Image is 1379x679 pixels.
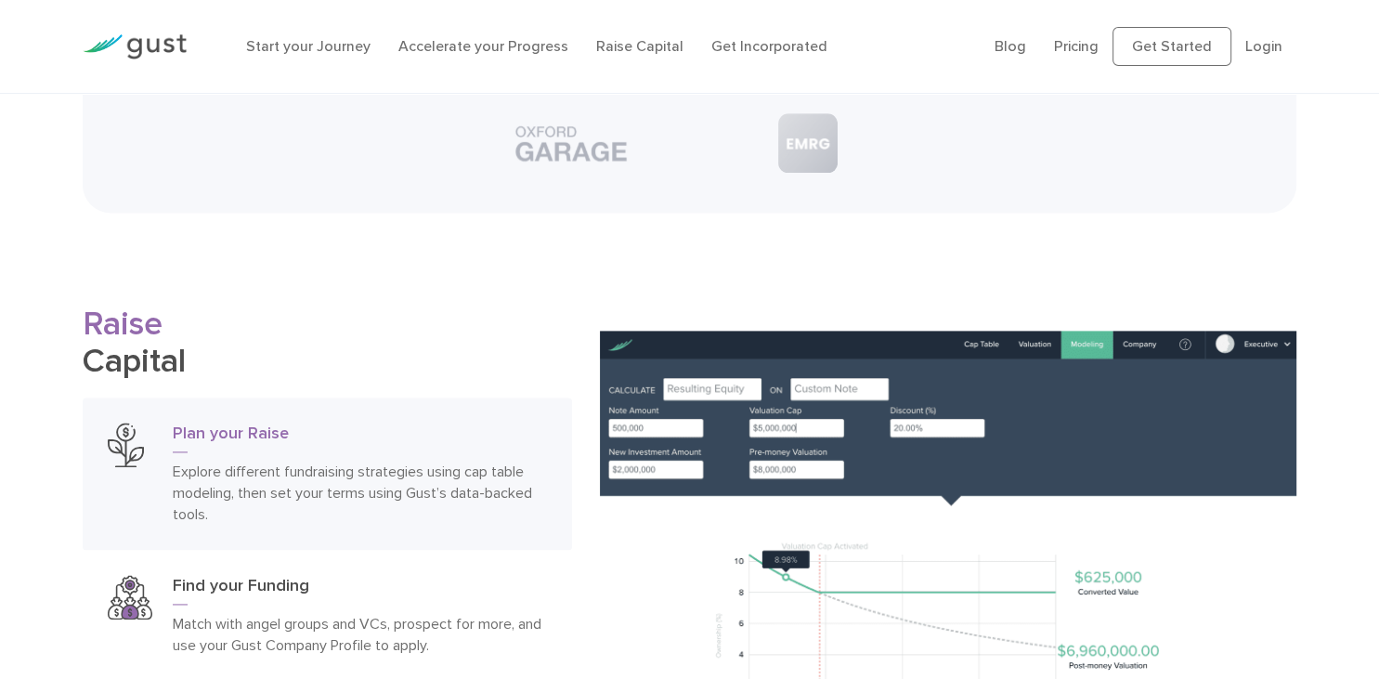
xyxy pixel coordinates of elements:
[398,37,568,55] a: Accelerate your Progress
[1245,37,1282,55] a: Login
[173,423,547,452] h3: Plan your Raise
[83,306,572,378] h2: Capital
[511,121,631,167] img: Partner
[108,575,152,620] img: Find Your Funding
[173,461,547,525] p: Explore different fundraising strategies using cap table modeling, then set your terms using Gust...
[1112,27,1231,66] a: Get Started
[173,575,547,605] h3: Find your Funding
[83,304,163,344] span: Raise
[83,398,572,550] a: Plan Your RaisePlan your RaiseExplore different fundraising strategies using cap table modeling, ...
[1054,37,1099,55] a: Pricing
[108,423,143,468] img: Plan Your Raise
[995,37,1026,55] a: Blog
[83,34,187,59] img: Gust Logo
[711,37,827,55] a: Get Incorporated
[246,37,371,55] a: Start your Journey
[778,113,838,173] img: Partner
[596,37,683,55] a: Raise Capital
[173,613,547,656] p: Match with angel groups and VCs, prospect for more, and use your Gust Company Profile to apply.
